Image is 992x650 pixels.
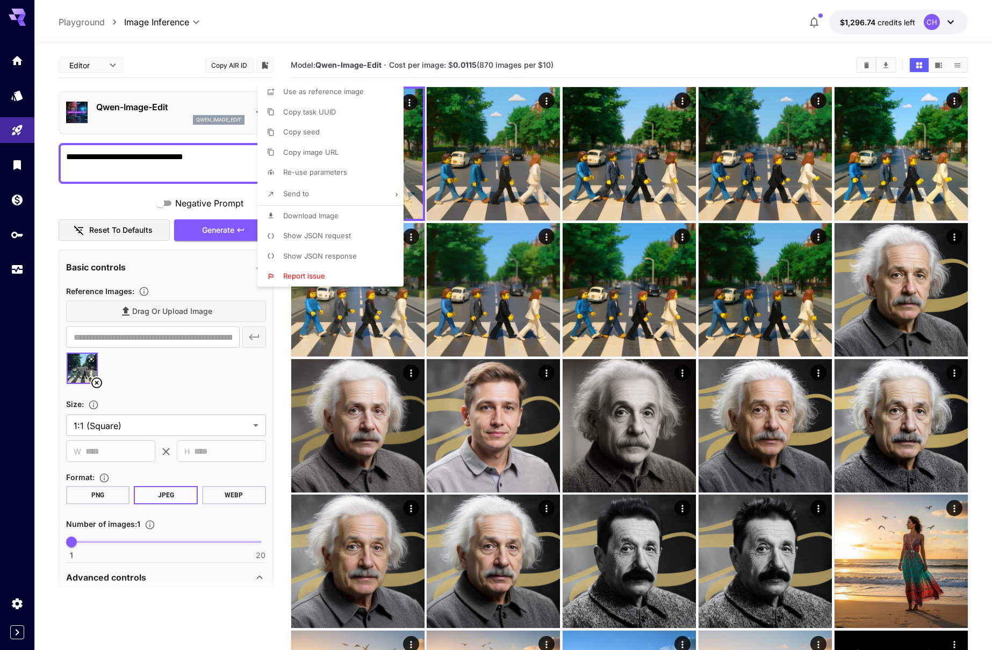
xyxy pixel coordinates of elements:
span: Use as reference image [283,87,364,96]
span: Re-use parameters [283,168,347,176]
span: Send to [283,189,309,198]
span: Download Image [283,211,339,220]
span: Copy seed [283,127,320,136]
span: Copy task UUID [283,108,336,116]
span: Copy image URL [283,148,339,156]
span: Show JSON response [283,252,357,260]
span: Show JSON request [283,231,351,240]
span: Report issue [283,272,325,280]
